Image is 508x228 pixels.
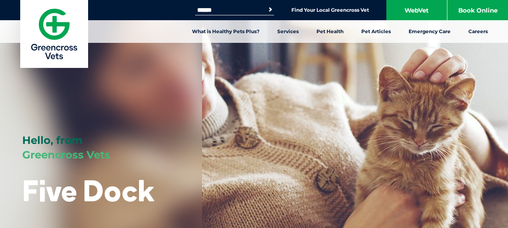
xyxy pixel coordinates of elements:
a: Emergency Care [400,20,460,43]
a: Careers [460,20,497,43]
a: Find Your Local Greencross Vet [291,7,369,13]
span: Greencross Vets [22,148,110,161]
a: Pet Articles [352,20,400,43]
h1: Five Dock [22,175,154,207]
a: Services [268,20,308,43]
button: Search [266,6,274,14]
a: Pet Health [308,20,352,43]
a: What is Healthy Pets Plus? [183,20,268,43]
span: Hello, from [22,134,82,147]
